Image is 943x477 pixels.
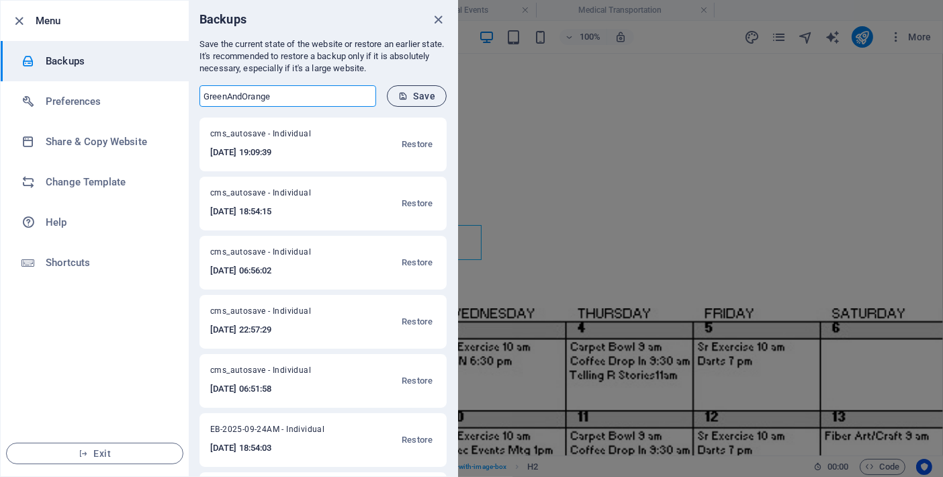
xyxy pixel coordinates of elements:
h6: Help [46,214,170,230]
span: Save [398,91,435,101]
button: close [431,11,447,28]
span: cms_autosave - Individual [210,365,341,381]
h6: [DATE] 06:56:02 [210,263,341,279]
h6: Change Template [46,174,170,190]
button: Restore [398,424,436,456]
button: Restore [398,306,436,338]
h6: Share & Copy Website [46,134,170,150]
button: Exit [6,443,183,464]
a: Skip to main content [5,5,95,17]
button: Restore [398,247,436,279]
a: Help [1,202,189,243]
button: Restore [398,187,436,220]
button: Restore [398,128,436,161]
h6: Shortcuts [46,255,170,271]
h6: [DATE] 22:57:29 [210,322,341,338]
span: cms_autosave - Individual [210,247,341,263]
h6: [DATE] 19:09:39 [210,144,341,161]
p: Save the current state of the website or restore an earlier state. It's recommended to restore a ... [199,38,447,75]
span: Restore [402,314,433,330]
h6: Preferences [46,93,170,110]
span: Restore [402,432,433,448]
span: Restore [402,373,433,389]
input: Enter a name for a new backup (optional) [199,85,376,107]
span: Exit [17,448,172,459]
h6: [DATE] 06:51:58 [210,381,341,397]
h6: Menu [36,13,178,29]
span: Restore [402,255,433,271]
span: cms_autosave - Individual [210,128,341,144]
button: Restore [398,365,436,397]
h6: [DATE] 18:54:15 [210,204,341,220]
span: cms_autosave - Individual [210,187,341,204]
span: cms_autosave - Individual [210,306,341,322]
h6: Backups [46,53,170,69]
h6: Backups [199,11,246,28]
span: EB-2025-09-24AM - Individual [210,424,348,440]
h6: [DATE] 18:54:03 [210,440,348,456]
span: Restore [402,196,433,212]
span: Restore [402,136,433,153]
button: Save [387,85,447,107]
